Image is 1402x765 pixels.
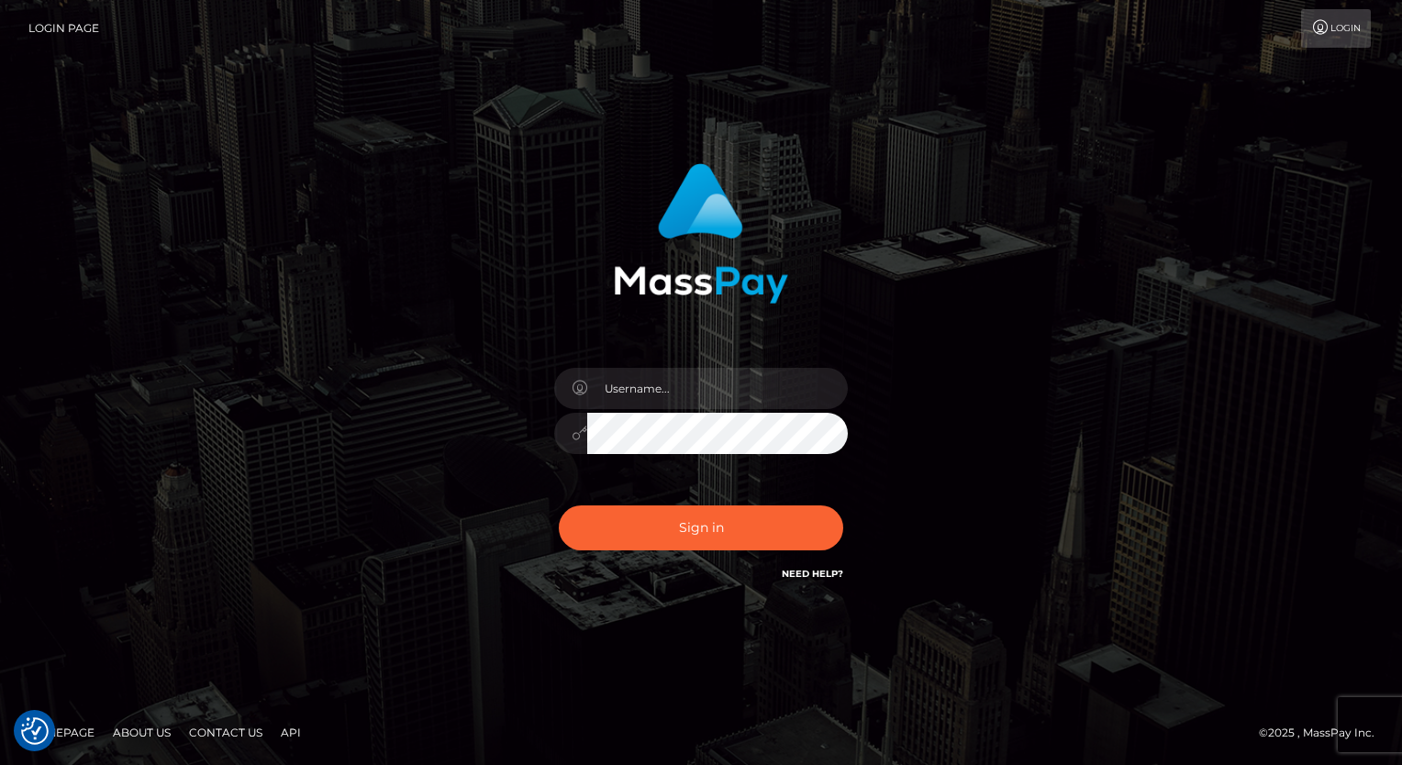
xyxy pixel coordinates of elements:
a: Login Page [28,9,99,48]
a: Login [1301,9,1371,48]
input: Username... [587,368,848,409]
img: Revisit consent button [21,717,49,745]
button: Consent Preferences [21,717,49,745]
a: Need Help? [782,568,843,580]
div: © 2025 , MassPay Inc. [1259,723,1388,743]
button: Sign in [559,505,843,550]
a: About Us [106,718,178,747]
img: MassPay Login [614,163,788,304]
a: Homepage [20,718,102,747]
a: Contact Us [182,718,270,747]
a: API [273,718,308,747]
